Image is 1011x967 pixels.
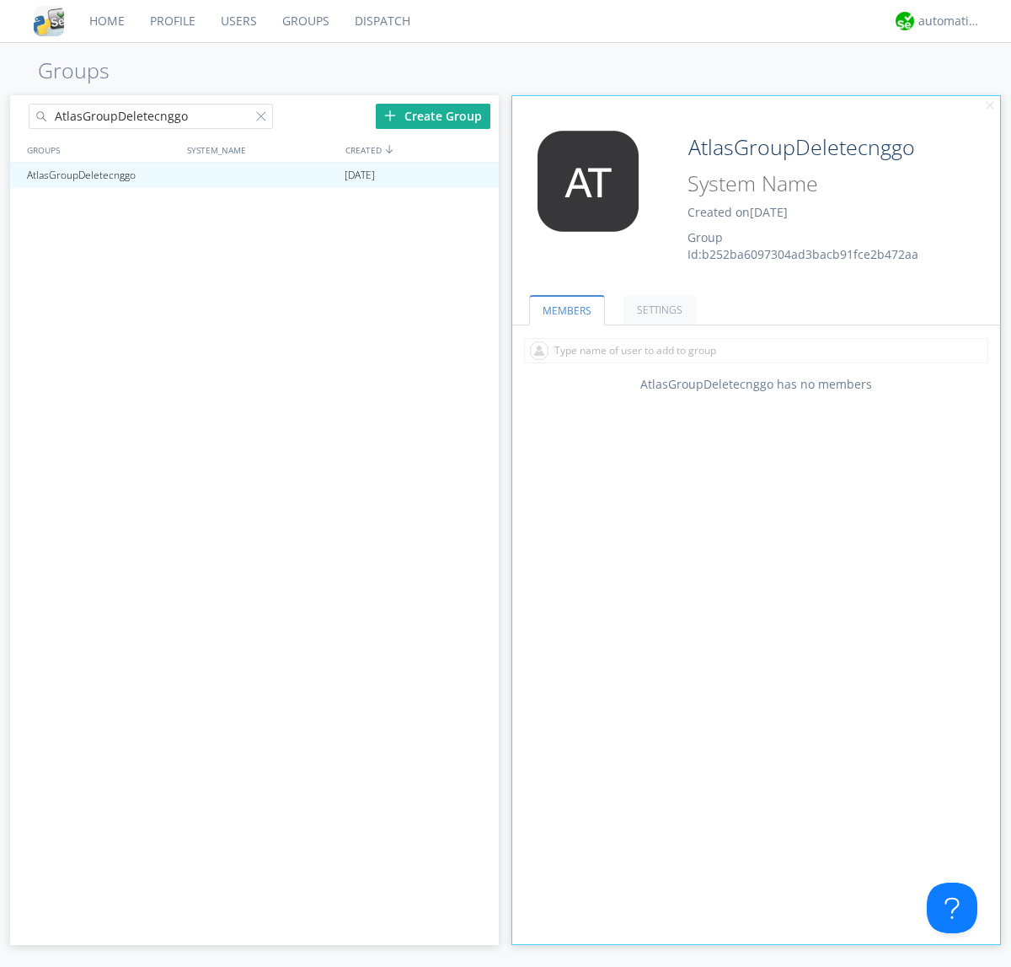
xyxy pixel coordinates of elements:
div: AtlasGroupDeletecnggo has no members [512,376,1001,393]
img: cancel.svg [984,100,996,112]
img: cddb5a64eb264b2086981ab96f4c1ba7 [34,6,64,36]
img: d2d01cd9b4174d08988066c6d424eccd [896,12,914,30]
iframe: Toggle Customer Support [927,883,977,933]
input: Group Name [682,131,954,164]
span: Group Id: b252ba6097304ad3bacb91fce2b472aa [687,229,918,262]
div: CREATED [341,137,500,162]
input: Type name of user to add to group [524,338,988,363]
img: plus.svg [384,110,396,121]
span: [DATE] [345,163,375,188]
div: automation+atlas [918,13,982,30]
div: SYSTEM_NAME [183,137,341,162]
span: [DATE] [750,204,788,220]
a: MEMBERS [529,295,605,325]
span: Created on [687,204,788,220]
img: 373638.png [525,131,651,232]
input: Search groups [29,104,273,129]
a: SETTINGS [623,295,696,325]
a: AtlasGroupDeletecnggo[DATE] [10,163,499,188]
div: Create Group [376,104,490,129]
div: AtlasGroupDeletecnggo [23,163,180,188]
div: GROUPS [23,137,179,162]
input: System Name [682,168,954,200]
